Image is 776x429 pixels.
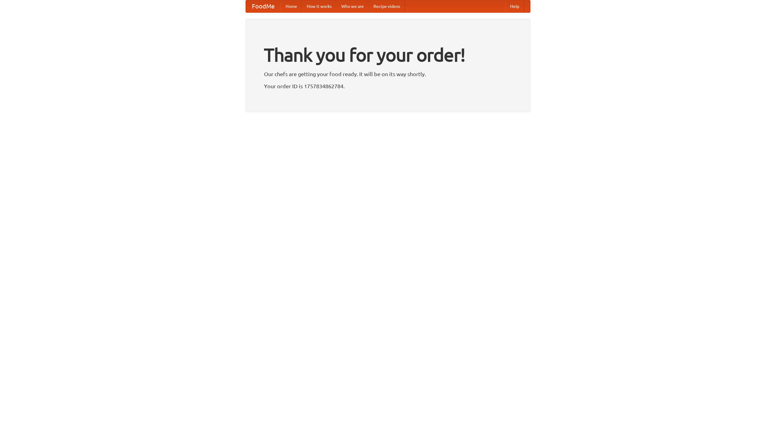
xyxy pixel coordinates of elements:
a: Help [505,0,524,12]
a: How it works [302,0,336,12]
p: Our chefs are getting your food ready. It will be on its way shortly. [264,69,512,79]
p: Your order ID is 1757834862784. [264,82,512,91]
a: FoodMe [246,0,281,12]
h1: Thank you for your order! [264,40,512,69]
a: Recipe videos [369,0,405,12]
a: Home [281,0,302,12]
a: Who we are [336,0,369,12]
